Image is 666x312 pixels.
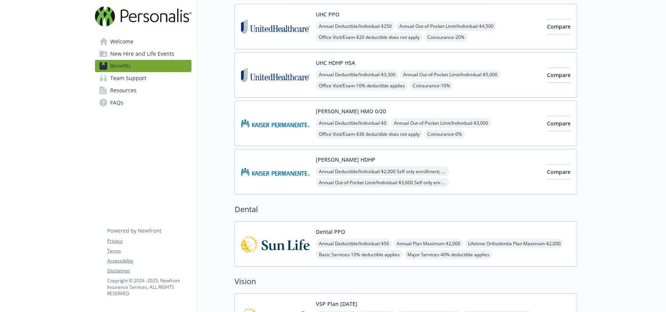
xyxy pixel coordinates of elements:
img: United Healthcare Insurance Company carrier logo [241,10,310,43]
img: United Healthcare Insurance Company carrier logo [241,59,310,91]
a: Resources [95,84,191,96]
span: Annual Deductible/Individual - $250 [316,21,395,31]
button: [PERSON_NAME] HMO 0/20 [316,107,386,115]
span: Resources [110,84,137,96]
span: Annual Out-of-Pocket Limit/Individual - $3,000 [391,118,491,128]
a: New Hire and Life Events [95,48,191,60]
button: [PERSON_NAME] HDHP [316,156,375,164]
a: Accessibility [107,257,191,264]
a: Welcome [95,35,191,48]
span: Compare [547,120,571,127]
span: FAQs [110,96,123,109]
a: Privacy [107,238,191,244]
button: UHC PPO [316,10,339,18]
a: Benefits [95,60,191,72]
img: Kaiser Permanente Insurance Company carrier logo [241,156,310,188]
span: Office Visit/Exam - $30 deductible does not apply [316,129,423,139]
button: Compare [547,164,571,180]
span: Annual Out-of-Pocket Limit/Individual - $4,500 [396,21,497,31]
span: Annual Deductible/Individual - $50 [316,239,392,248]
a: Team Support [95,72,191,84]
button: Compare [547,68,571,83]
span: Compare [547,71,571,79]
img: Sun Life Financial carrier logo [241,228,310,260]
span: Team Support [110,72,146,84]
span: Welcome [110,35,134,48]
span: Annual Out-of-Pocket Limit/Individual - $3,600 Self only enrollment; $3,600 for any one member wi... [316,178,449,187]
span: Office Visit/Exam - $20 deductible does not apply [316,32,423,42]
a: FAQs [95,96,191,109]
span: Coinsurance - 0% [424,129,465,139]
a: Terms [107,248,191,254]
span: Compare [547,23,571,30]
span: Coinsurance - 20% [424,32,468,42]
h2: Vision [235,276,577,287]
span: Office Visit/Exam - 10% deductible applies [316,81,408,90]
span: Benefits [110,60,131,72]
span: New Hire and Life Events [110,48,174,60]
span: Annual Out-of-Pocket Limit/Individual - $5,000 [400,70,500,79]
span: Annual Deductible/Individual - $3,300 [316,70,399,79]
button: Compare [547,116,571,131]
a: Disclaimer [107,267,191,274]
span: Major Services - 40% deductible applies [404,250,492,259]
button: VSP Plan [DATE] [316,300,357,308]
p: Copyright © 2024 - 2025 , Newfront Insurance Services, ALL RIGHTS RESERVED [107,277,191,297]
span: Basic Services - 10% deductible applies [316,250,403,259]
button: Compare [547,19,571,34]
button: UHC HDHP HSA [316,59,355,67]
button: Dental PPO [316,228,345,236]
span: Annual Deductible/Individual - $0 [316,118,389,128]
h2: Dental [235,204,577,215]
span: Annual Plan Maximum - $2,000 [394,239,463,248]
span: Lifetime Orthodontia Plan Maximum - $2,000 [465,239,564,248]
span: Compare [547,168,571,175]
img: Kaiser Permanente Insurance Company carrier logo [241,107,310,140]
span: Coinsurance - 10% [410,81,453,90]
span: Annual Deductible/Individual - $2,000 Self only enrollment; $3,300 for any one member within a fa... [316,167,449,176]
